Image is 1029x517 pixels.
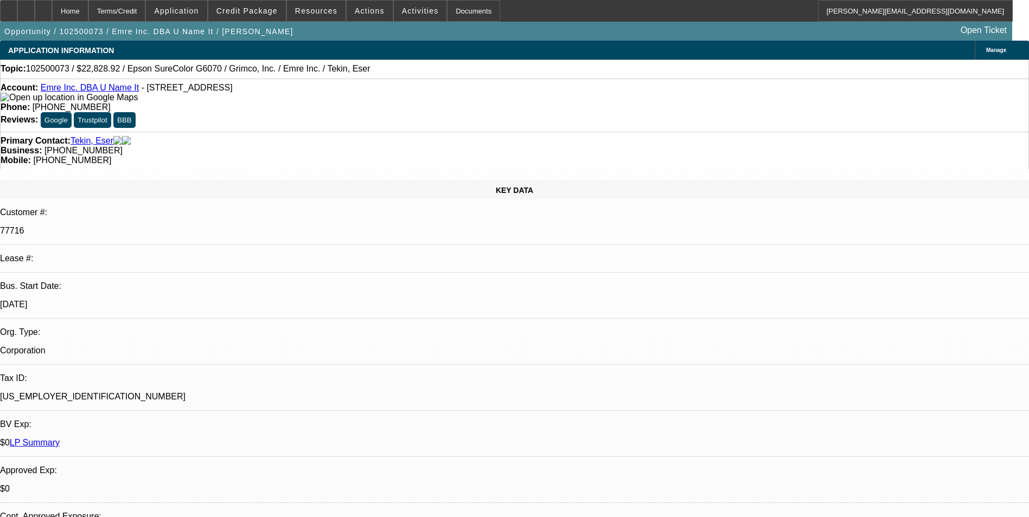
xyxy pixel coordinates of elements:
[41,83,139,92] a: Emre Inc. DBA U Name It
[41,112,72,128] button: Google
[1,64,26,74] strong: Topic:
[74,112,111,128] button: Trustpilot
[113,112,136,128] button: BBB
[1,93,138,102] img: Open up location in Google Maps
[1,115,38,124] strong: Reviews:
[10,438,60,447] a: LP Summary
[71,136,113,146] a: Tekin, Eser
[1,146,42,155] strong: Business:
[496,186,533,195] span: KEY DATA
[355,7,385,15] span: Actions
[216,7,278,15] span: Credit Package
[8,46,114,55] span: APPLICATION INFORMATION
[154,7,199,15] span: Application
[1,102,30,112] strong: Phone:
[33,156,111,165] span: [PHONE_NUMBER]
[956,21,1011,40] a: Open Ticket
[986,47,1006,53] span: Manage
[1,136,71,146] strong: Primary Contact:
[142,83,233,92] span: - [STREET_ADDRESS]
[295,7,337,15] span: Resources
[44,146,123,155] span: [PHONE_NUMBER]
[122,136,131,146] img: linkedin-icon.png
[1,156,31,165] strong: Mobile:
[402,7,439,15] span: Activities
[208,1,286,21] button: Credit Package
[33,102,111,112] span: [PHONE_NUMBER]
[1,83,38,92] strong: Account:
[287,1,346,21] button: Resources
[26,64,370,74] span: 102500073 / $22,828.92 / Epson SureColor G6070 / Grimco, Inc. / Emre Inc. / Tekin, Eser
[113,136,122,146] img: facebook-icon.png
[4,27,293,36] span: Opportunity / 102500073 / Emre Inc. DBA U Name It / [PERSON_NAME]
[347,1,393,21] button: Actions
[1,93,138,102] a: View Google Maps
[146,1,207,21] button: Application
[394,1,447,21] button: Activities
